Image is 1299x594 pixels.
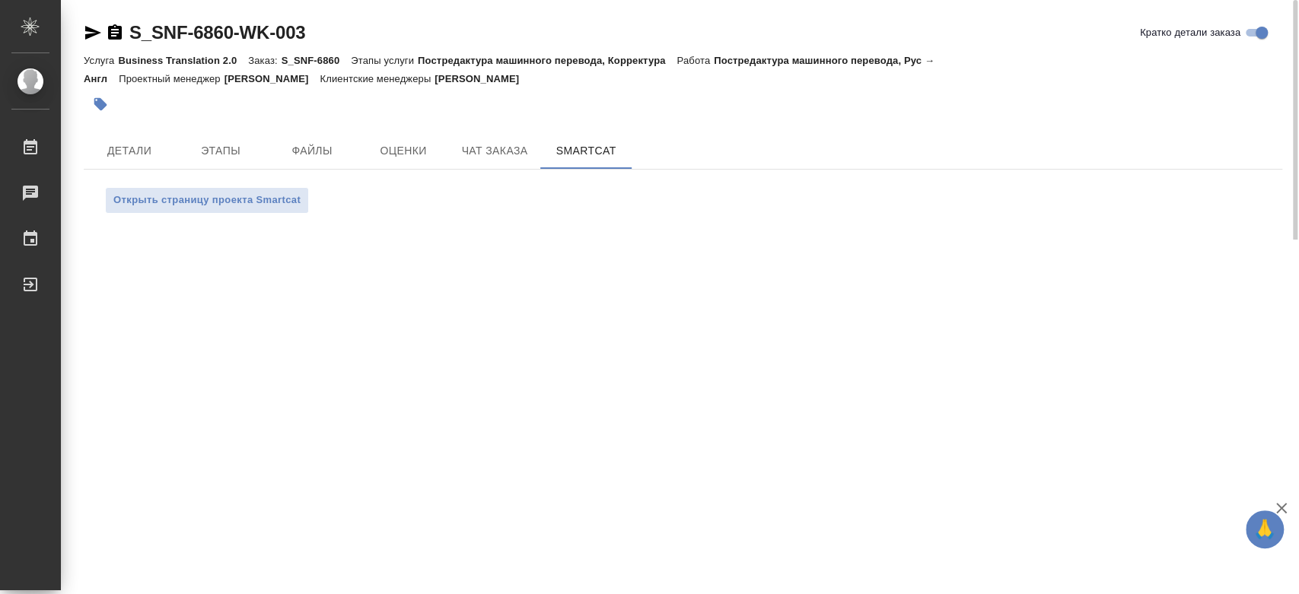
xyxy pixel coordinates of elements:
p: Этапы услуги [351,55,418,66]
button: Скопировать ссылку для ЯМессенджера [84,24,102,42]
span: Этапы [184,141,257,160]
span: SmartCat [549,141,622,160]
button: Открыть страницу проекта Smartcat [105,187,309,214]
button: Добавить тэг [84,87,117,121]
p: [PERSON_NAME] [435,73,530,84]
p: S_SNF-6860 [282,55,352,66]
button: 🙏 [1246,510,1284,548]
p: Работа [677,55,714,66]
p: [PERSON_NAME] [224,73,320,84]
p: Постредактура машинного перевода, Корректура [418,55,677,66]
p: Клиентские менеджеры [320,73,435,84]
span: 🙏 [1252,513,1278,545]
span: Детали [93,141,166,160]
p: Проектный менеджер [119,73,224,84]
p: Услуга [84,55,118,66]
button: Скопировать ссылку [106,24,124,42]
span: Кратко детали заказа [1140,25,1240,40]
span: Оценки [367,141,440,160]
p: Business Translation 2.0 [118,55,248,66]
span: Файлы [275,141,349,160]
span: Открыть страницу проекта Smartcat [113,192,301,209]
p: Заказ: [248,55,281,66]
a: S_SNF-6860-WK-003 [129,22,305,43]
span: Чат заказа [458,141,531,160]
